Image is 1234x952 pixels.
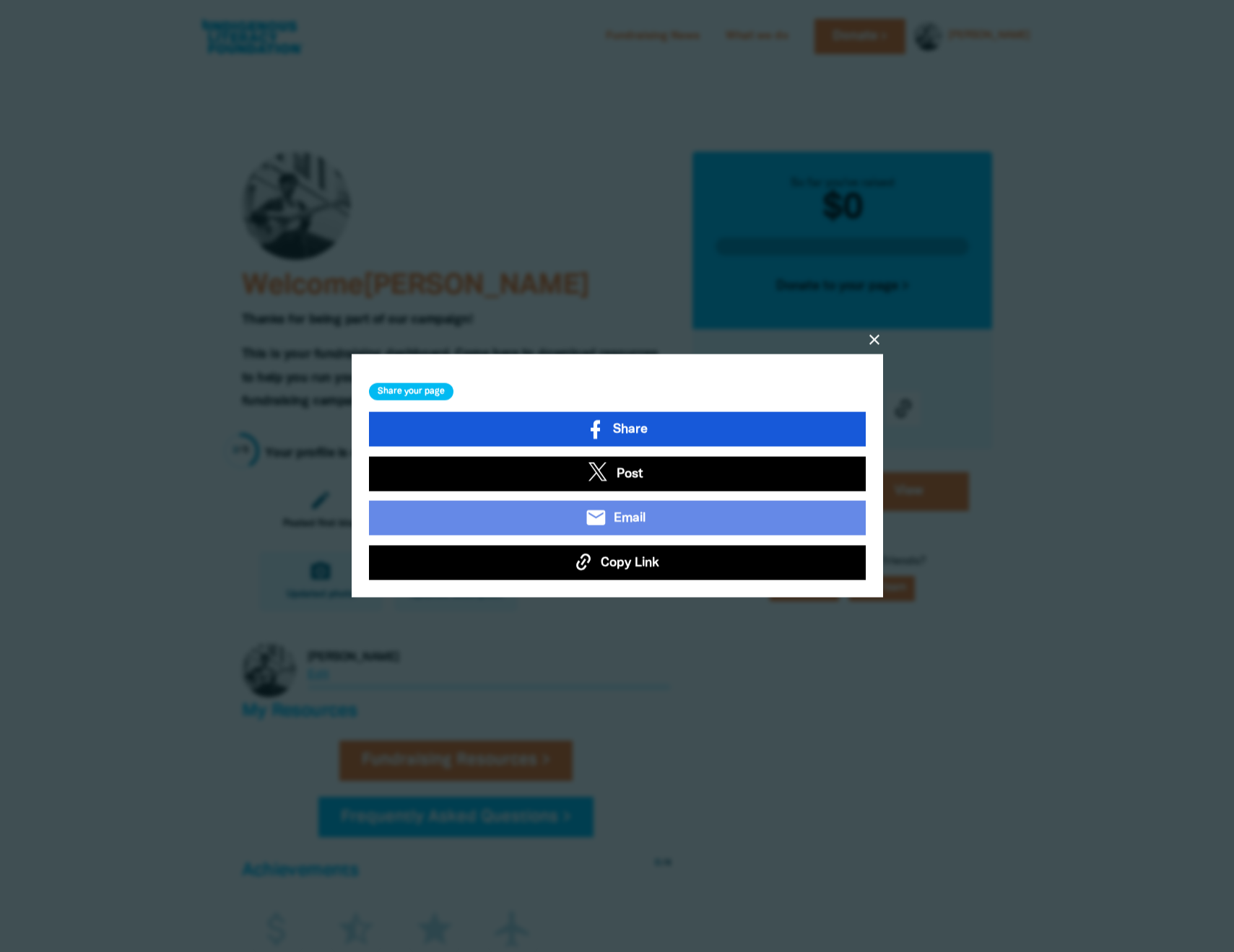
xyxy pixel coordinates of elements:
h3: Share your page [369,383,453,401]
a: Share [369,412,866,447]
span: Email [613,509,646,528]
button: close [866,331,883,349]
span: Share [612,420,647,439]
a: emailEmail [369,501,866,536]
a: Post [369,457,866,492]
span: Post [617,465,643,484]
span: Copy Link [601,554,659,572]
button: Copy Link [369,546,866,580]
i: email [585,507,607,530]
